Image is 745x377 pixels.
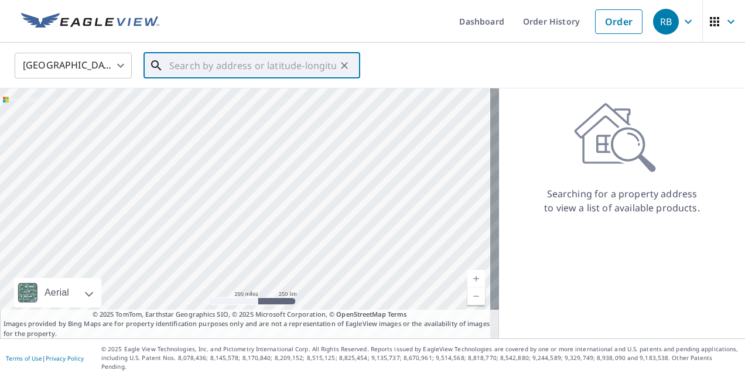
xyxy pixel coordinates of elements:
[336,310,385,318] a: OpenStreetMap
[6,354,42,362] a: Terms of Use
[169,49,336,82] input: Search by address or latitude-longitude
[15,49,132,82] div: [GEOGRAPHIC_DATA]
[21,13,159,30] img: EV Logo
[41,278,73,307] div: Aerial
[653,9,679,35] div: RB
[467,287,485,305] a: Current Level 5, Zoom Out
[6,355,84,362] p: |
[388,310,407,318] a: Terms
[93,310,407,320] span: © 2025 TomTom, Earthstar Geographics SIO, © 2025 Microsoft Corporation, ©
[46,354,84,362] a: Privacy Policy
[101,345,739,371] p: © 2025 Eagle View Technologies, Inc. and Pictometry International Corp. All Rights Reserved. Repo...
[336,57,353,74] button: Clear
[544,187,700,215] p: Searching for a property address to view a list of available products.
[595,9,643,34] a: Order
[467,270,485,287] a: Current Level 5, Zoom In
[14,278,101,307] div: Aerial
